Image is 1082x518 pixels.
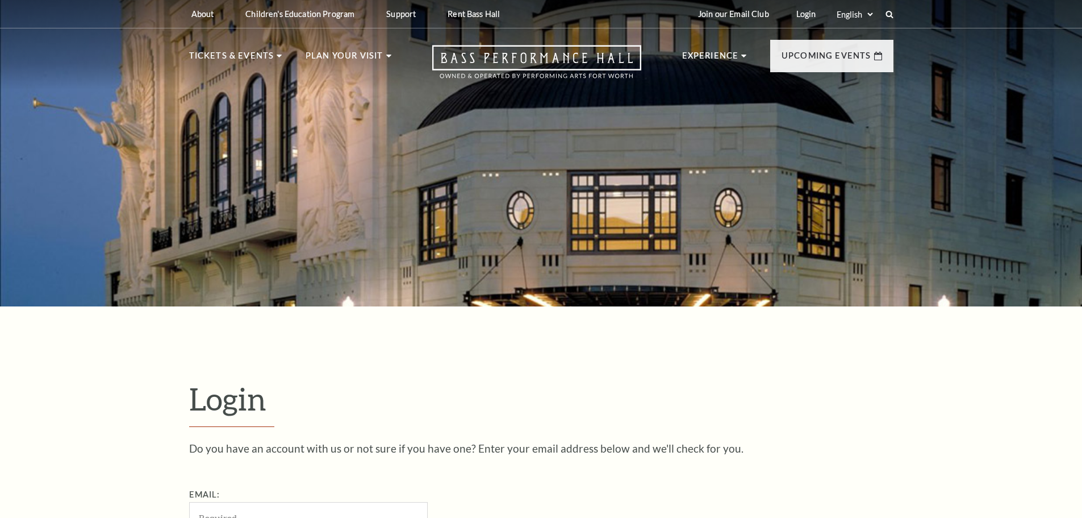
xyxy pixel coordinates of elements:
[834,9,875,20] select: Select:
[191,9,214,19] p: About
[682,49,739,69] p: Experience
[189,49,274,69] p: Tickets & Events
[782,49,871,69] p: Upcoming Events
[189,380,266,417] span: Login
[448,9,500,19] p: Rent Bass Hall
[189,443,893,454] p: Do you have an account with us or not sure if you have one? Enter your email address below and we...
[189,490,220,499] label: Email:
[306,49,383,69] p: Plan Your Visit
[386,9,416,19] p: Support
[245,9,354,19] p: Children's Education Program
